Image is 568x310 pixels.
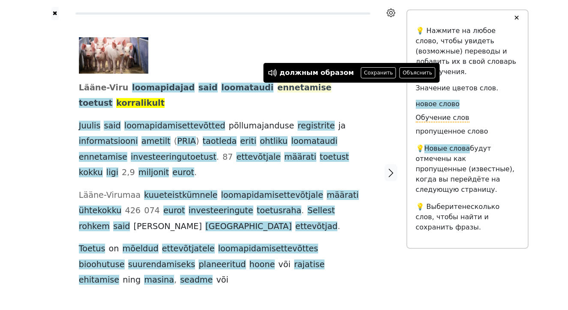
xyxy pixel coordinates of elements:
[104,121,120,131] span: said
[129,167,135,178] span: 9
[338,121,346,131] span: ja
[416,203,500,221] span: несколько слов
[416,26,519,77] p: 💡 Нажмите на любое слово, чтобы увидеть (возможные) переводы и добавить их в свой словарь для изу...
[125,206,141,216] span: 426
[79,221,110,232] span: rohkem
[257,206,301,216] span: toetusraha
[416,113,469,122] span: Обучение слов
[508,10,524,26] button: ✕
[218,244,318,254] span: loomapidamisettevõttes
[122,167,127,178] span: 2
[79,37,148,74] img: 17142941t1h75de.jpg
[198,259,246,270] span: planeeritud
[337,221,340,232] span: .
[123,244,159,254] span: mõeldud
[172,167,194,178] span: eurot
[361,67,396,78] button: Сохранить
[249,259,275,270] span: hoone
[294,259,325,270] span: rajatise
[144,206,160,216] span: 074
[124,121,225,131] span: loomapidamisettevõtted
[177,136,196,147] span: PRIA
[51,7,59,20] button: ✖
[79,275,119,286] span: ehitamise
[79,83,129,93] span: Lääne-Viru
[416,100,460,109] span: новое слово
[216,152,219,163] span: .
[79,259,125,270] span: bioohutuse
[279,68,354,78] div: должным образом
[198,83,218,93] span: said
[320,152,349,163] span: toetust
[424,144,470,153] span: Новые слова
[79,121,101,131] span: Juulis
[109,244,119,254] span: on
[196,136,199,147] span: )
[222,152,233,163] span: 87
[138,167,169,178] span: miljonit
[79,152,127,163] span: ennetamise
[144,190,217,201] span: kuueteistkümnele
[144,275,174,286] span: masina
[416,84,519,92] h6: Значение цветов слов.
[134,221,202,232] span: [PERSON_NAME]
[284,152,316,163] span: määrati
[163,206,185,216] span: eurot
[79,244,105,254] span: Toetus
[240,136,256,147] span: eriti
[205,221,292,232] span: [GEOGRAPHIC_DATA]
[180,275,213,286] span: seadme
[113,221,130,232] span: said
[327,190,359,201] span: määrati
[127,167,129,178] span: ,
[228,121,294,131] span: põllumajanduse
[236,152,281,163] span: ettevõtjale
[298,121,335,131] span: registrite
[194,167,197,178] span: .
[141,136,171,147] span: ametilt
[416,143,519,195] p: 💡 будут отмечены как пропущенные (известные), когда вы перейдёте на следующую страницу.
[291,136,337,147] span: loomataudi
[79,98,113,109] span: toetust
[278,259,290,270] span: või
[221,190,323,201] span: loomapidamisettevõtjale
[79,206,122,216] span: ühtekokku
[174,275,177,286] span: ,
[189,206,253,216] span: investeeringute
[260,136,288,147] span: ohtliku
[79,136,138,147] span: informatsiooni
[400,67,436,78] button: Объяснить
[416,127,488,136] span: пропущенное слово
[174,136,177,147] span: (
[203,136,237,147] span: taotleda
[128,259,195,270] span: suurendamiseks
[131,152,216,163] span: investeeringutoetust
[221,83,273,93] span: loomataudi
[106,167,118,178] span: ligi
[116,98,165,109] span: korralikult
[132,83,195,93] span: loomapidajad
[123,275,141,286] span: ning
[277,83,331,93] span: ennetamise
[307,206,335,216] span: Sellest
[416,202,519,232] p: 💡 Выберите , чтобы найти и сохранить фразы.
[79,190,141,201] span: Lääne-Virumaa
[79,167,103,178] span: kokku
[295,221,338,232] span: ettevõtjad
[216,275,228,286] span: või
[162,244,215,254] span: ettevõtjatele
[301,206,304,216] span: .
